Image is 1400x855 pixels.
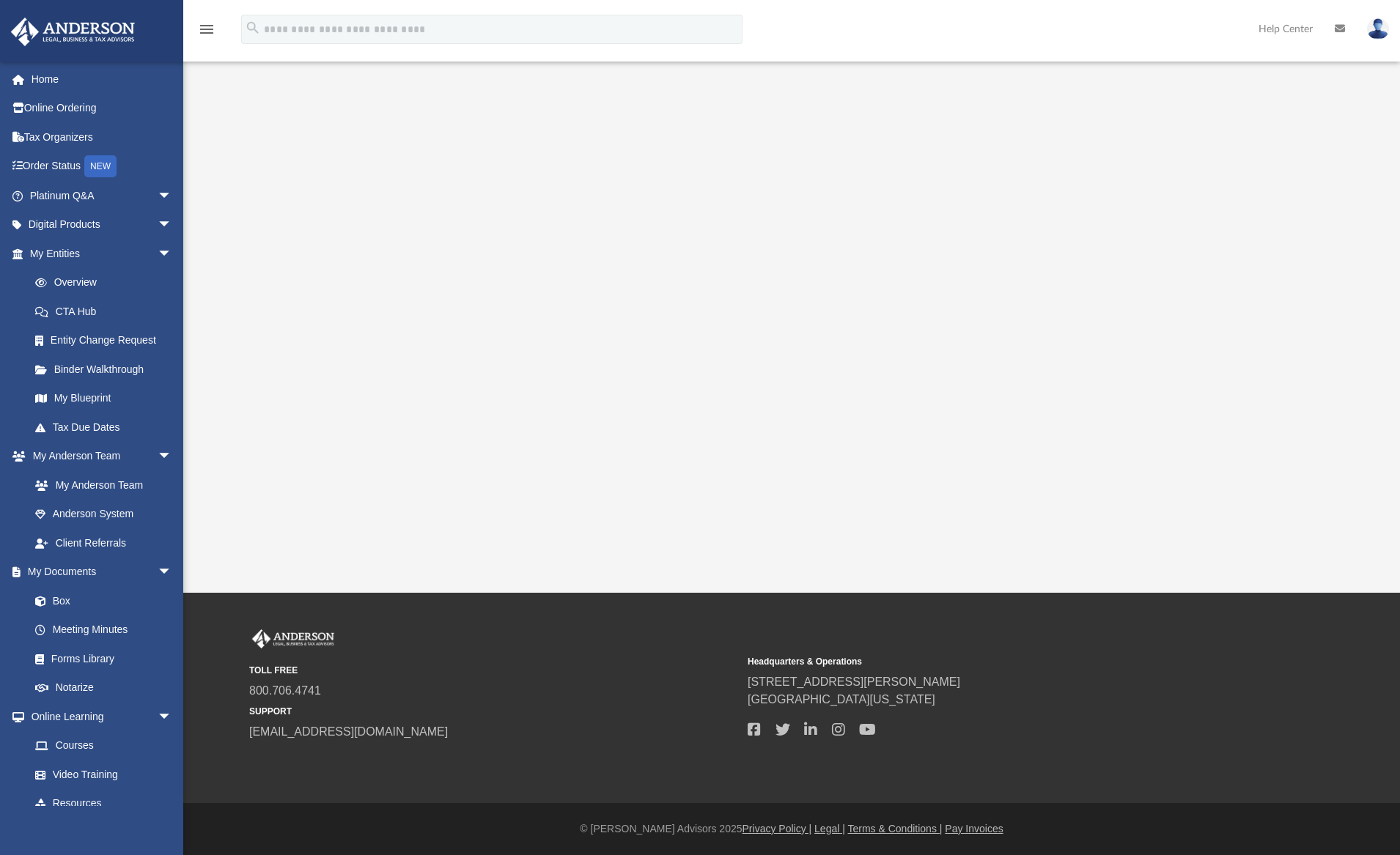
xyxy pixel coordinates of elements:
[21,500,187,529] a: Anderson System
[945,823,1003,834] a: Pay Invoices
[21,528,187,558] a: Client Referrals
[10,64,194,94] a: Home
[21,760,180,789] a: Video Training
[21,731,187,760] a: Courses
[848,823,943,834] a: Terms & Conditions |
[10,152,194,182] a: Order StatusNEW
[748,693,935,706] a: [GEOGRAPHIC_DATA][US_STATE]
[158,210,187,240] span: arrow_drop_down
[21,297,194,326] a: CTA Hub
[21,644,180,673] a: Forms Library
[158,702,187,732] span: arrow_drop_down
[84,155,117,177] div: NEW
[21,615,187,645] a: Meeting Minutes
[249,725,448,738] a: [EMAIL_ADDRESS][DOMAIN_NAME]
[21,268,194,297] a: Overview
[198,28,215,38] a: menu
[21,384,187,413] a: My Blueprint
[21,355,194,384] a: Binder Walkthrough
[7,18,139,46] img: Anderson Advisors Platinum Portal
[249,684,321,697] a: 800.706.4741
[245,20,261,36] i: search
[10,239,194,268] a: My Entitiesarrow_drop_down
[10,558,187,587] a: My Documentsarrow_drop_down
[814,823,845,834] a: Legal |
[10,94,194,123] a: Online Ordering
[743,823,812,834] a: Privacy Policy |
[249,664,737,677] small: TOLL FREE
[10,702,187,731] a: Online Learningarrow_drop_down
[10,122,194,152] a: Tax Organizers
[183,821,1400,837] div: © [PERSON_NAME] Advisors 2025
[21,326,194,355] a: Entity Change Request
[198,21,215,38] i: menu
[158,239,187,269] span: arrow_drop_down
[21,470,180,500] a: My Anderson Team
[21,586,180,615] a: Box
[158,558,187,588] span: arrow_drop_down
[10,442,187,471] a: My Anderson Teamarrow_drop_down
[249,705,737,718] small: SUPPORT
[158,442,187,472] span: arrow_drop_down
[21,412,194,442] a: Tax Due Dates
[158,181,187,211] span: arrow_drop_down
[249,629,337,648] img: Anderson Advisors Platinum Portal
[748,655,1236,668] small: Headquarters & Operations
[748,676,960,688] a: [STREET_ADDRESS][PERSON_NAME]
[10,210,194,240] a: Digital Productsarrow_drop_down
[21,673,187,703] a: Notarize
[1367,18,1389,40] img: User Pic
[10,181,194,210] a: Platinum Q&Aarrow_drop_down
[21,789,187,818] a: Resources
